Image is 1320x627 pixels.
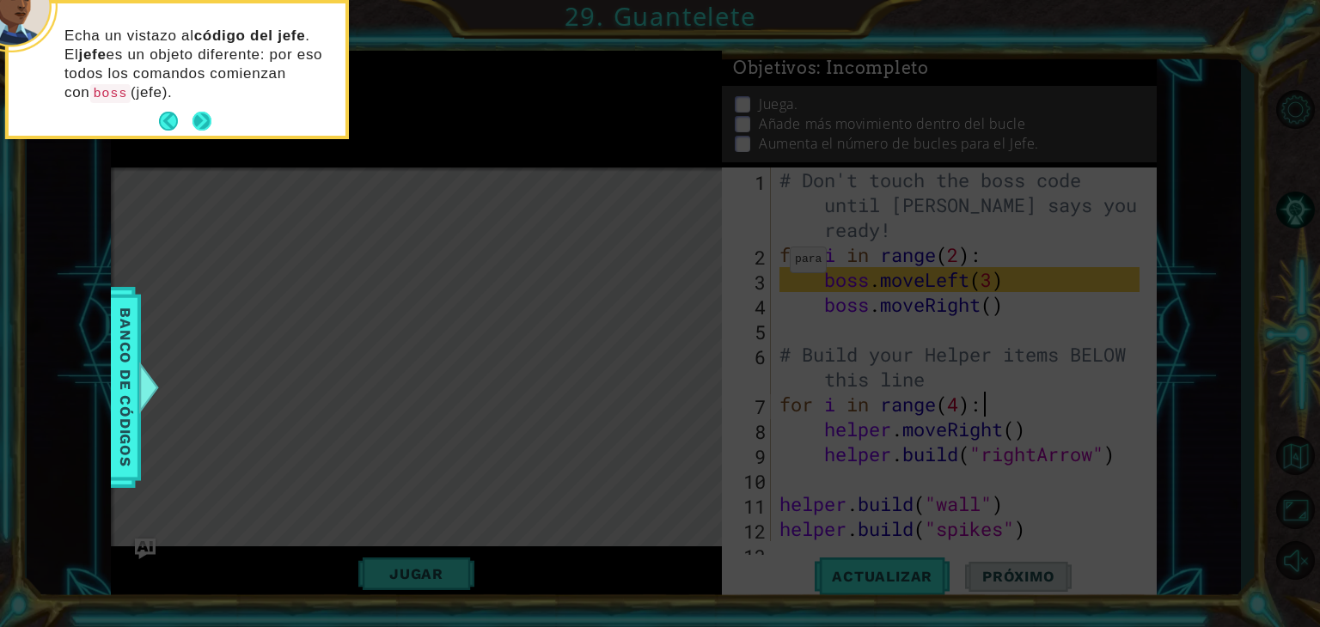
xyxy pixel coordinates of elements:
[159,112,192,131] button: Back
[112,298,139,476] span: Banco de códigos
[78,46,106,63] strong: jefe
[192,112,211,131] button: Next
[89,84,131,103] code: boss
[64,27,333,103] p: Echa un vistazo al . El es un objeto diferente: por eso todos los comandos comienzan con (jefe).
[194,27,306,44] strong: código del jefe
